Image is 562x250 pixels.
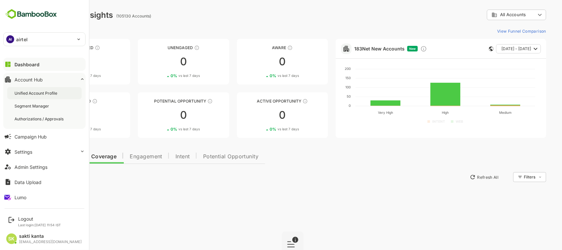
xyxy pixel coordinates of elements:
div: Segment Manager [14,103,50,109]
div: Unreached [16,45,107,50]
div: These accounts have open opportunities which might be at any of the Sales Stages [280,99,285,104]
button: Admin Settings [3,160,86,173]
span: vs last 7 days [56,73,78,78]
div: These accounts have not shown enough engagement and need nurturing [171,45,176,50]
text: 0 [326,104,328,108]
div: These accounts have not been engaged with for a defined time period [72,45,77,50]
text: 100 [322,85,328,89]
div: This card does not support filter and segments [466,47,470,51]
div: 0 [115,56,206,67]
span: vs last 7 days [56,127,78,132]
div: AIairtel [4,33,85,46]
a: Active OpportunityThese accounts have open opportunities which might be at any of the Sales Stage... [214,92,305,138]
div: All Accounts [464,9,523,21]
button: View Funnel Comparison [471,26,523,36]
div: 0 % [247,73,276,78]
div: Engaged [16,99,107,104]
div: These accounts are warm, further nurturing would qualify them to MQAs [69,99,74,104]
div: Logout [18,216,61,222]
div: 0 % [147,73,177,78]
button: Dashboard [3,58,86,71]
span: Engagement [107,154,139,159]
a: AwareThese accounts have just entered the buying cycle and need further nurturing00%vs last 7 days [214,39,305,84]
button: New Insights [16,171,64,183]
span: vs last 7 days [254,127,276,132]
div: Authorizations / Approvals [14,116,65,122]
div: 0 % [48,127,78,132]
text: 50 [324,94,328,98]
div: 0 % [48,73,78,78]
div: sakti kanta [19,234,82,239]
div: 0 [16,56,107,67]
button: Refresh All [444,172,478,182]
button: Data Upload [3,175,86,189]
div: Potential Opportunity [115,99,206,104]
div: Filters [500,171,523,183]
button: Settings [3,145,86,158]
span: Intent [152,154,167,159]
div: All Accounts [468,12,513,18]
div: Aware [214,45,305,50]
div: Discover new ICP-fit accounts showing engagement — via intent surges, anonymous website visits, L... [397,46,404,52]
div: These accounts are MQAs and can be passed on to Inside Sales [184,99,190,104]
span: All Accounts [477,12,503,17]
span: Potential Opportunity [180,154,236,159]
a: UnreachedThese accounts have not been engaged with for a defined time period00%vs last 7 days [16,39,107,84]
div: AI [6,35,14,43]
div: Active Opportunity [214,99,305,104]
div: 0 % [147,127,177,132]
a: Potential OpportunityThese accounts are MQAs and can be passed on to Inside Sales00%vs last 7 days [115,92,206,138]
a: EngagedThese accounts are warm, further nurturing would qualify them to MQAs00%vs last 7 days [16,92,107,138]
span: vs last 7 days [254,73,276,78]
div: 0 [115,110,206,120]
text: 150 [322,76,328,80]
div: Unified Account Profile [14,90,59,96]
div: 0 [214,56,305,67]
ag: (105130 Accounts) [93,14,130,18]
a: UnengagedThese accounts have not shown enough engagement and need nurturing00%vs last 7 days [115,39,206,84]
div: Filters [501,174,513,179]
div: Dashboard [14,62,40,67]
div: SK [6,234,17,244]
text: High [419,110,426,115]
span: Data Quality and Coverage [22,154,94,159]
text: 200 [322,67,328,71]
span: vs last 7 days [155,127,177,132]
button: Lumo [3,191,86,204]
span: vs last 7 days [155,73,177,78]
div: Settings [14,149,32,155]
div: Data Upload [14,179,41,185]
a: 183Net New Accounts [331,46,382,51]
div: [EMAIL_ADDRESS][DOMAIN_NAME] [19,240,82,244]
button: Campaign Hub [3,130,86,143]
div: Lumo [14,195,26,200]
div: Unengaged [115,45,206,50]
div: 0 [16,110,107,120]
div: Campaign Hub [14,134,47,140]
div: Dashboard Insights [16,10,90,20]
button: Account Hub [3,73,86,86]
img: BambooboxFullLogoMark.5f36c76dfaba33ec1ec1367b70bb1252.svg [3,8,59,20]
button: [DATE] - [DATE] [473,44,518,53]
p: airtel [16,36,28,43]
div: Admin Settings [14,164,47,170]
text: Very High [355,110,370,115]
text: Medium [476,110,489,114]
div: 0 [214,110,305,120]
span: [DATE] - [DATE] [478,45,508,53]
div: These accounts have just entered the buying cycle and need further nurturing [264,45,270,50]
span: New [386,47,393,50]
div: Account Hub [14,77,43,82]
p: Last login: [DATE] 11:54 IST [18,223,61,227]
div: 0 % [247,127,276,132]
